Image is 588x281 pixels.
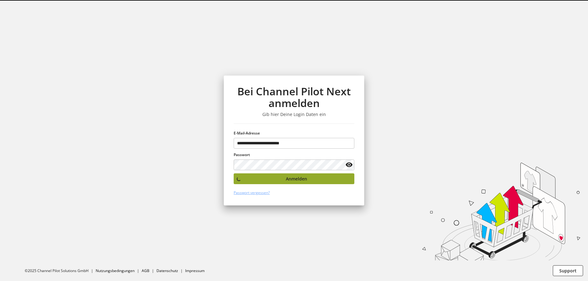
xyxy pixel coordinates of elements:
[559,267,577,274] span: Support
[185,268,205,273] a: Impressum
[553,265,583,276] button: Support
[234,190,270,195] a: Passwort vergessen?
[234,152,250,157] span: Passwort
[234,85,354,109] h1: Bei Channel Pilot Next anmelden
[234,130,260,136] span: E-Mail-Adresse
[25,268,96,274] li: ©2025 Channel Pilot Solutions GmbH
[142,268,149,273] a: AGB
[234,112,354,117] h3: Gib hier Deine Login Daten ein
[156,268,178,273] a: Datenschutz
[96,268,135,273] a: Nutzungsbedingungen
